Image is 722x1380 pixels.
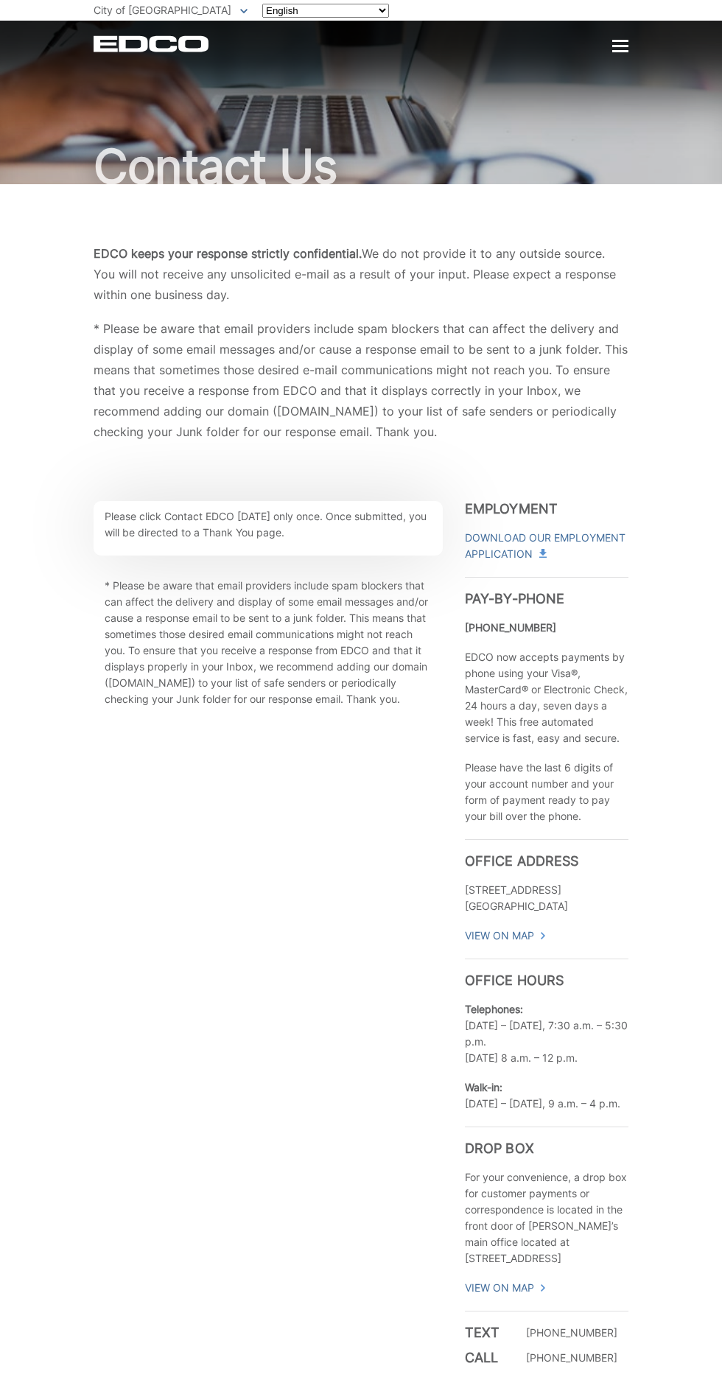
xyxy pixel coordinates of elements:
[465,649,628,746] p: EDCO now accepts payments by phone using your Visa®, MasterCard® or Electronic Check, 24 hours a ...
[94,35,211,52] a: EDCD logo. Return to the homepage.
[465,839,628,869] h3: Office Address
[465,1350,509,1366] h3: Call
[94,4,231,16] span: City of [GEOGRAPHIC_DATA]
[465,621,556,634] strong: [PHONE_NUMBER]
[465,959,628,989] h3: Office Hours
[465,882,628,914] p: [STREET_ADDRESS] [GEOGRAPHIC_DATA]
[105,508,432,541] p: Please click Contact EDCO [DATE] only once. Once submitted, you will be directed to a Thank You p...
[465,1003,523,1015] b: Telephones:
[94,246,362,261] b: EDCO keeps your response strictly confidential.
[465,1325,509,1341] h3: Text
[94,143,628,190] h1: Contact Us
[465,1081,502,1093] b: Walk-in:
[465,760,628,824] p: Please have the last 6 digits of your account number and your form of payment ready to pay your b...
[465,530,628,562] a: Download Our Employment Application
[465,1169,628,1267] p: For your convenience, a drop box for customer payments or correspondence is located in the front ...
[94,318,628,442] p: * Please be aware that email providers include spam blockers that can affect the delivery and dis...
[465,1280,547,1296] a: View On Map
[105,578,432,707] p: * Please be aware that email providers include spam blockers that can affect the delivery and dis...
[526,1325,617,1341] p: [PHONE_NUMBER]
[465,1127,628,1157] h3: Drop Box
[465,577,628,607] h3: Pay-by-Phone
[465,501,628,517] h3: Employment
[465,1001,628,1066] p: [DATE] – [DATE], 7:30 a.m. – 5:30 p.m. [DATE] 8 a.m. – 12 p.m.
[94,243,628,305] p: We do not provide it to any outside source. You will not receive any unsolicited e-mail as a resu...
[465,1079,628,1112] p: [DATE] – [DATE], 9 a.m. – 4 p.m.
[262,4,389,18] select: Select a language
[465,928,547,944] a: View On Map
[526,1350,617,1366] p: [PHONE_NUMBER]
